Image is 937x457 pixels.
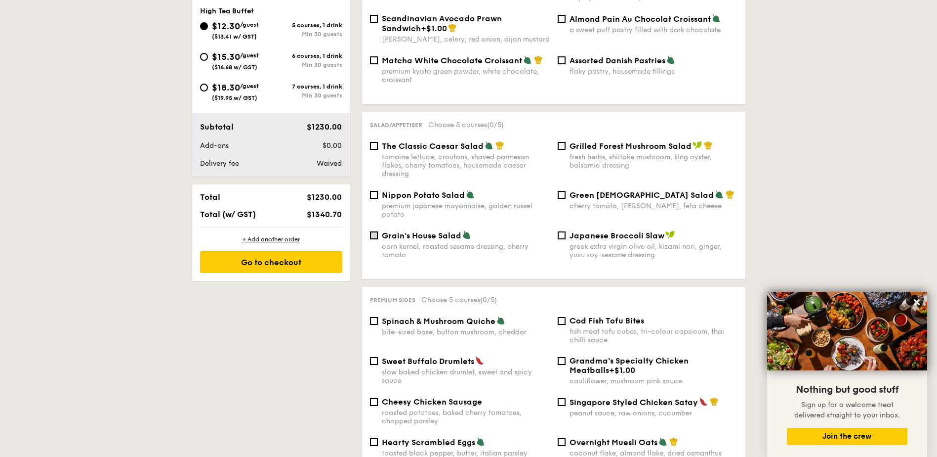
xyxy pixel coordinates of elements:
[370,438,378,446] input: Hearty Scrambled Eggstoasted black pepper, butter, italian parsley
[496,316,505,325] img: icon-vegetarian.fe4039eb.svg
[693,141,702,150] img: icon-vegan.f8ff3823.svg
[307,122,342,132] span: $1230.00
[382,242,550,259] div: corn kernel, roasted sesame dressing, cherry tomato
[421,296,497,304] span: Choose 5 courses
[570,377,737,385] div: cauliflower, mushroom pink sauce
[476,437,485,446] img: icon-vegetarian.fe4039eb.svg
[370,317,378,325] input: Spinach & Mushroom Quichebite-sized base, button mushroom, cheddar
[240,52,259,59] span: /guest
[448,23,457,32] img: icon-chef-hat.a58ddaea.svg
[370,398,378,406] input: Cheesy Chicken Sausageroasted potatoes, baked cherry tomatoes, chopped parsley
[495,141,504,150] img: icon-chef-hat.a58ddaea.svg
[382,409,550,425] div: roasted potatoes, baked cherry tomatoes, chopped parsley
[558,438,566,446] input: Overnight Muesli Oatscoconut flake, almond flake, dried osmanthus
[570,202,737,210] div: cherry tomato, [PERSON_NAME], feta cheese
[200,84,208,91] input: $18.30/guest($19.95 w/ GST)7 courses, 1 drinkMin 30 guests
[570,231,664,240] span: Japanese Broccoli Slaw
[370,142,378,150] input: The Classic Caesar Saladromaine lettuce, croutons, shaved parmesan flakes, cherry tomatoes, house...
[466,190,475,199] img: icon-vegetarian.fe4039eb.svg
[370,191,378,199] input: Nippon Potato Saladpremium japanese mayonnaise, golden russet potato
[558,56,566,64] input: Assorted Danish Pastriesflaky pastry, housemade fillings
[370,122,422,129] span: Salad/Appetiser
[240,21,259,28] span: /guest
[570,327,737,344] div: fish meat tofu cubes, tri-colour capsicum, thai chilli sauce
[200,22,208,30] input: $12.30/guest($13.41 w/ GST)5 courses, 1 drinkMin 30 guests
[370,297,415,304] span: Premium sides
[570,141,692,151] span: Grilled Forest Mushroom Salad
[240,83,259,90] span: /guest
[212,51,240,62] span: $15.30
[704,141,713,150] img: icon-chef-hat.a58ddaea.svg
[558,142,566,150] input: Grilled Forest Mushroom Saladfresh herbs, shiitake mushroom, king oyster, balsamic dressing
[558,398,566,406] input: Singapore Styled Chicken Sataypeanut sauce, raw onions, cucumber
[382,67,550,84] div: premium kyoto green powder, white chocolate, croissant
[715,190,724,199] img: icon-vegetarian.fe4039eb.svg
[570,26,737,34] div: a sweet puff pastry filled with dark chocolate
[796,384,898,396] span: Nothing but good stuff
[370,15,378,23] input: Scandinavian Avocado Prawn Sandwich+$1.00[PERSON_NAME], celery, red onion, dijon mustard
[767,292,927,370] img: DSC07876-Edit02-Large.jpeg
[271,31,342,38] div: Min 30 guests
[669,437,678,446] img: icon-chef-hat.a58ddaea.svg
[534,55,543,64] img: icon-chef-hat.a58ddaea.svg
[212,64,257,71] span: ($16.68 w/ GST)
[382,141,484,151] span: The Classic Caesar Salad
[570,56,665,65] span: Assorted Danish Pastries
[710,397,719,406] img: icon-chef-hat.a58ddaea.svg
[570,14,711,24] span: Almond Pain Au Chocolat Croissant
[421,24,447,33] span: +$1.00
[212,82,240,93] span: $18.30
[382,328,550,336] div: bite-sized base, button mushroom, cheddar
[487,121,504,129] span: (0/5)
[570,398,698,407] span: Singapore Styled Chicken Satay
[200,53,208,61] input: $15.30/guest($16.68 w/ GST)6 courses, 1 drinkMin 30 guests
[271,22,342,29] div: 5 courses, 1 drink
[428,121,504,129] span: Choose 5 courses
[382,153,550,178] div: romaine lettuce, croutons, shaved parmesan flakes, cherry tomatoes, housemade caesar dressing
[200,235,342,243] div: + Add another order
[570,190,714,200] span: Green [DEMOGRAPHIC_DATA] Salad
[558,191,566,199] input: Green [DEMOGRAPHIC_DATA] Saladcherry tomato, [PERSON_NAME], feta cheese
[712,14,721,23] img: icon-vegetarian.fe4039eb.svg
[382,397,482,407] span: Cheesy Chicken Sausage
[271,92,342,99] div: Min 30 guests
[570,242,737,259] div: greek extra virgin olive oil, kizami nori, ginger, yuzu soy-sesame dressing
[200,251,342,273] div: Go to checkout
[382,35,550,44] div: [PERSON_NAME], celery, red onion, dijon mustard
[212,94,257,101] span: ($19.95 w/ GST)
[382,56,522,65] span: Matcha White Chocolate Croissant
[909,294,925,310] button: Close
[323,141,342,150] span: $0.00
[558,357,566,365] input: Grandma's Specialty Chicken Meatballs+$1.00cauliflower, mushroom pink sauce
[480,296,497,304] span: (0/5)
[382,368,550,385] div: slow baked chicken drumlet, sweet and spicy sauce
[665,230,675,239] img: icon-vegan.f8ff3823.svg
[570,356,689,375] span: Grandma's Specialty Chicken Meatballs
[658,437,667,446] img: icon-vegetarian.fe4039eb.svg
[382,317,495,326] span: Spinach & Mushroom Quiche
[212,33,257,40] span: ($13.41 w/ GST)
[726,190,734,199] img: icon-chef-hat.a58ddaea.svg
[200,210,256,219] span: Total (w/ GST)
[558,231,566,239] input: Japanese Broccoli Slawgreek extra virgin olive oil, kizami nori, ginger, yuzu soy-sesame dressing
[699,397,708,406] img: icon-spicy.37a8142b.svg
[609,366,635,375] span: +$1.00
[200,159,239,168] span: Delivery fee
[370,357,378,365] input: Sweet Buffalo Drumletsslow baked chicken drumlet, sweet and spicy sauce
[307,192,342,202] span: $1230.00
[475,356,484,365] img: icon-spicy.37a8142b.svg
[200,141,229,150] span: Add-ons
[558,317,566,325] input: Cod Fish Tofu Bitesfish meat tofu cubes, tri-colour capsicum, thai chilli sauce
[382,190,465,200] span: Nippon Potato Salad
[382,231,461,240] span: Grain's House Salad
[200,192,220,202] span: Total
[382,14,502,33] span: Scandinavian Avocado Prawn Sandwich
[382,438,475,447] span: Hearty Scrambled Eggs
[570,438,657,447] span: Overnight Muesli Oats
[787,428,907,445] button: Join the crew
[212,21,240,32] span: $12.30
[570,409,737,417] div: peanut sauce, raw onions, cucumber
[317,159,342,168] span: Waived
[462,230,471,239] img: icon-vegetarian.fe4039eb.svg
[200,7,254,15] span: High Tea Buffet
